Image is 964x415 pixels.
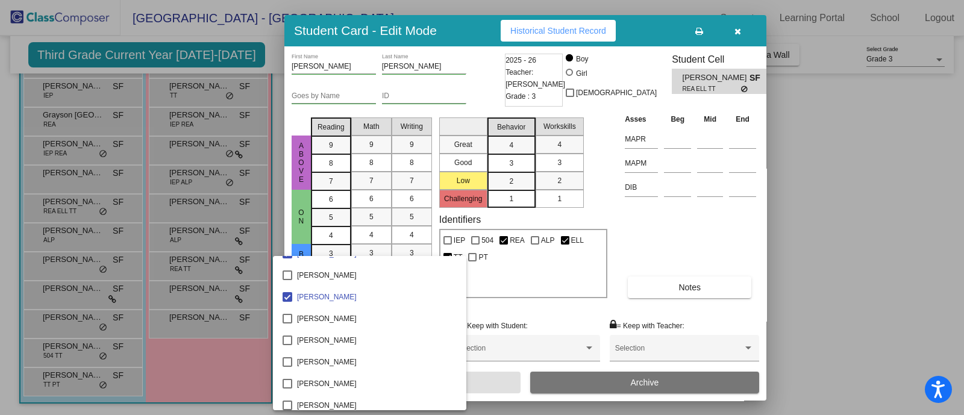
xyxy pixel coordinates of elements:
span: [PERSON_NAME] [297,329,457,351]
span: [PERSON_NAME] [297,308,457,329]
span: [PERSON_NAME] [297,286,457,308]
span: [PERSON_NAME] [297,373,457,395]
span: [PERSON_NAME] [297,264,457,286]
span: [PERSON_NAME] [297,351,457,373]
